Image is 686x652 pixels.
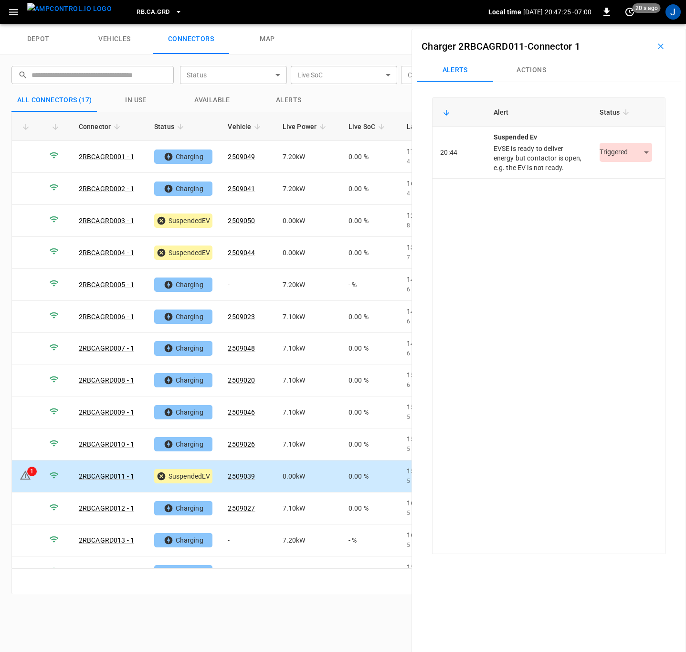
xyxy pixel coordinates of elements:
th: Alert [486,98,592,127]
td: 0.00 % [341,333,399,365]
td: 0.00 % [341,492,399,524]
p: 16:02 [407,498,481,508]
a: 2RBCAGRD003 - 1 [79,217,134,224]
td: 0.00 kW [275,237,341,269]
div: Charging [154,405,212,419]
div: Charging [154,278,212,292]
div: 1 [27,467,37,476]
p: 16:15 [407,530,481,540]
div: Charging [154,341,212,355]
a: 2509026 [228,440,255,448]
button: in use [98,89,174,112]
p: 14:48 [407,339,481,348]
td: - [220,524,274,556]
a: 2509048 [228,344,255,352]
div: SuspendedEV [154,246,212,260]
a: 2509039 [228,472,255,480]
a: Connector 1 [528,41,580,52]
span: 4 hours ago [407,158,440,165]
span: 7 hours ago [407,254,440,261]
p: 14:29 [407,307,481,316]
div: Connectors submenus tabs [417,59,681,82]
a: map [229,24,306,54]
td: 0.00 % [341,396,399,428]
span: 4 hours ago [407,190,440,197]
a: vehicles [76,24,153,54]
td: 7.10 kW [275,301,341,333]
a: 2RBCAGRD013 - 1 [79,536,134,544]
td: - % [341,269,399,301]
div: SuspendedEV [154,214,212,228]
p: 16:52 [407,179,481,188]
p: 15:19 [407,402,481,412]
span: 5 hours ago [407,414,440,420]
a: 2RBCAGRD009 - 1 [79,408,134,416]
span: 5 hours ago [407,510,440,516]
span: Live Power [283,121,329,132]
div: Charging [154,533,212,547]
div: Charging [154,310,212,324]
div: Triggered [600,145,652,160]
a: 2509041 [228,185,255,192]
div: Charging [154,182,212,196]
a: 2509020 [228,376,255,384]
td: 20:44 [433,127,485,179]
button: RB.CA.GRD [133,3,186,21]
p: [DATE] 20:47:25 -07:00 [523,7,591,17]
td: 7.10 kW [275,396,341,428]
td: 7.10 kW [275,492,341,524]
p: 15:12 [407,370,481,380]
p: 12:58 [407,211,481,220]
span: 6 hours ago [407,350,440,357]
a: 2RBCAGRD012 - 1 [79,504,134,512]
a: 2RBCAGRD010 - 1 [79,440,134,448]
span: Vehicle [228,121,264,132]
a: 2RBCAGRD001 - 1 [79,153,134,160]
p: 15:31 [407,434,481,444]
button: Alerts [417,59,493,82]
td: 0.00 % [341,460,399,492]
h6: - [422,39,580,54]
span: 6 hours ago [407,286,440,293]
a: 2509049 [228,153,255,160]
td: 0.00 % [341,428,399,460]
div: profile-icon [665,4,681,20]
span: 8 hours ago [407,222,440,229]
p: 15:37 [407,466,481,476]
span: 6 hours ago [407,318,440,325]
p: 13:24 [407,243,481,252]
a: 2RBCAGRD006 - 1 [79,313,134,321]
td: 0.00 % [341,556,399,588]
button: Alerts [251,89,327,112]
div: Charging [154,373,212,387]
td: 0.00 % [341,237,399,269]
a: Charger 2RBCAGRD011 [422,41,524,52]
td: EVSE is ready to deliver energy but contactor is open, e.g. the EV is not ready. [486,127,592,179]
p: Local time [488,7,521,17]
td: 0.00 % [341,301,399,333]
a: 2RBCAGRD011 - 1 [79,472,134,480]
td: 0.00 kW [275,205,341,237]
td: 7.10 kW [275,364,341,396]
span: 5 hours ago [407,542,440,548]
span: Connector [79,121,123,132]
td: 7.20 kW [275,173,341,205]
button: Actions [493,59,570,82]
button: Available [174,89,251,112]
a: 2509023 [228,313,255,321]
td: 7.20 kW [275,524,341,556]
td: - [220,269,274,301]
td: - % [341,524,399,556]
span: 5 hours ago [407,446,440,452]
div: Charging [154,565,212,579]
td: 7.20 kW [275,141,341,173]
span: Live SoC [348,121,388,132]
td: 0.00 % [341,364,399,396]
td: 7.10 kW [275,428,341,460]
p: 17:03 [407,147,481,156]
img: ampcontrol.io logo [27,3,112,15]
div: SuspendedEV [154,469,212,483]
a: 2RBCAGRD008 - 1 [79,376,134,384]
a: 2509046 [228,408,255,416]
span: 20 s ago [633,3,661,13]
